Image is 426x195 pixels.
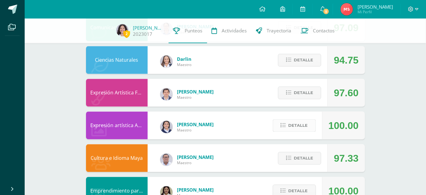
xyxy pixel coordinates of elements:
img: b124f6f8ebcf3e86d9fe5e1614d7cd42.png [116,24,129,36]
span: Mi Perfil [358,9,393,15]
span: Maestro [177,62,192,68]
button: Detalle [273,119,316,132]
a: Trayectoria [252,19,296,43]
button: Detalle [278,87,321,99]
button: Detalle [278,54,321,67]
img: 799791cd4ec4703767168e1db4dfe2dd.png [160,121,173,133]
a: Punteos [169,19,207,43]
span: Contactos [313,27,335,34]
img: 5778bd7e28cf89dedf9ffa8080fc1cd8.png [160,154,173,166]
img: 794815d7ffad13252b70ea13fddba508.png [160,56,173,68]
span: Maestro [177,95,214,100]
span: Darlin [177,56,192,62]
span: Maestro [177,160,214,166]
a: 2023017 [133,31,153,37]
img: 32863153bf8bbda601a51695c130e98e.png [160,88,173,101]
div: Expresión Artística FORMACIÓN MUSICAL [86,79,148,107]
span: [PERSON_NAME] [358,4,393,10]
button: Detalle [278,152,321,165]
div: 100.00 [329,112,359,140]
div: 97.60 [334,79,358,107]
span: 2 [123,30,130,38]
span: Detalle [294,55,313,66]
span: [PERSON_NAME] [177,89,214,95]
span: Actividades [222,27,247,34]
span: Trayectoria [267,27,292,34]
img: fb703a472bdb86d4ae91402b7cff009e.png [341,3,353,15]
span: Detalle [289,120,308,131]
span: Punteos [185,27,203,34]
div: Expresión artística ARTES PLÁSTICAS [86,112,148,139]
span: 5 [323,8,330,15]
div: 94.75 [334,47,358,74]
a: [PERSON_NAME] [133,25,164,31]
span: [PERSON_NAME] [177,154,214,160]
div: Ciencias Naturales [86,46,148,74]
div: Cultura e Idioma Maya [86,144,148,172]
span: Maestro [177,128,214,133]
a: Actividades [207,19,252,43]
span: [PERSON_NAME] [177,122,214,128]
span: Detalle [294,87,313,99]
span: Detalle [294,153,313,164]
a: Contactos [296,19,339,43]
div: 97.33 [334,145,358,172]
span: [PERSON_NAME] [177,187,214,193]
